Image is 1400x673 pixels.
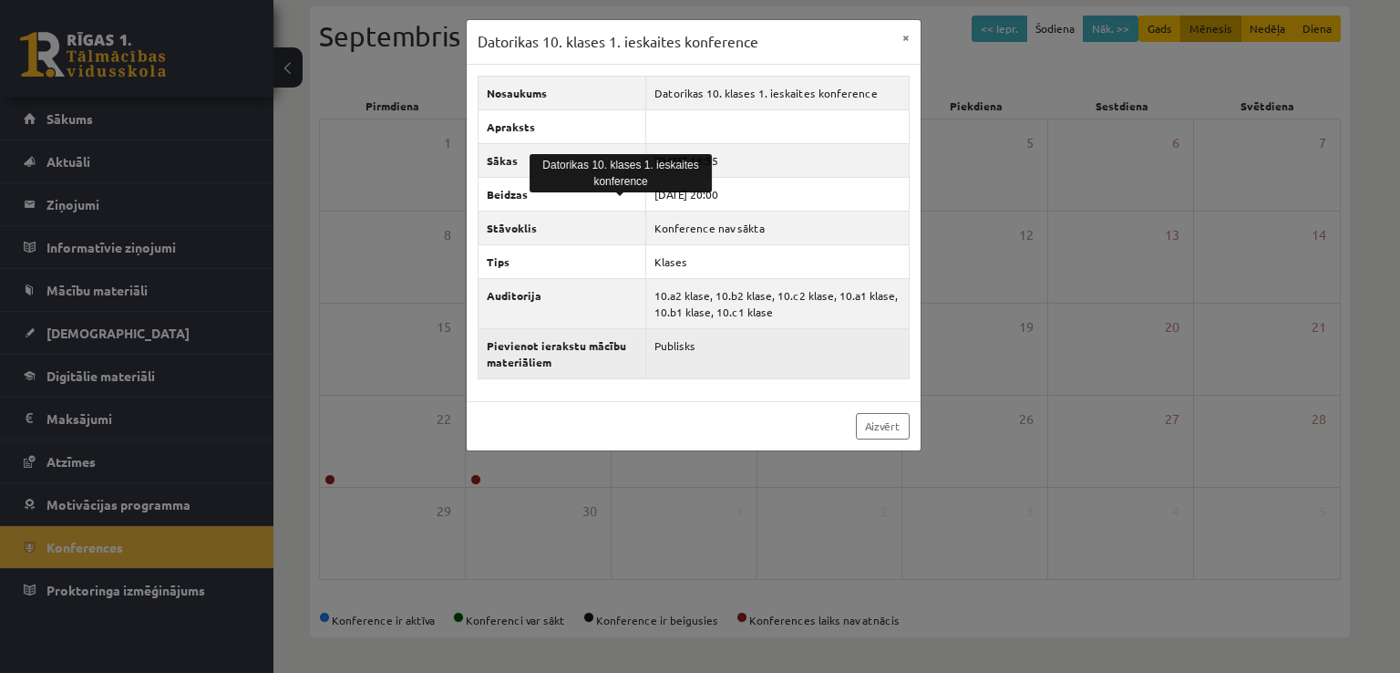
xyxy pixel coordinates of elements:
[646,278,909,328] td: 10.a2 klase, 10.b2 klase, 10.c2 klase, 10.a1 klase, 10.b1 klase, 10.c1 klase
[646,177,909,211] td: [DATE] 20:00
[530,154,712,192] div: Datorikas 10. klases 1. ieskaites konference
[646,76,909,109] td: Datorikas 10. klases 1. ieskaites konference
[478,278,646,328] th: Auditorija
[478,177,646,211] th: Beidzas
[646,143,909,177] td: [DATE] 18:55
[478,109,646,143] th: Apraksts
[856,413,910,440] a: Aizvērt
[891,20,921,55] button: ×
[478,76,646,109] th: Nosaukums
[478,244,646,278] th: Tips
[646,211,909,244] td: Konference nav sākta
[478,211,646,244] th: Stāvoklis
[478,328,646,378] th: Pievienot ierakstu mācību materiāliem
[478,143,646,177] th: Sākas
[646,328,909,378] td: Publisks
[478,31,758,53] h3: Datorikas 10. klases 1. ieskaites konference
[646,244,909,278] td: Klases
